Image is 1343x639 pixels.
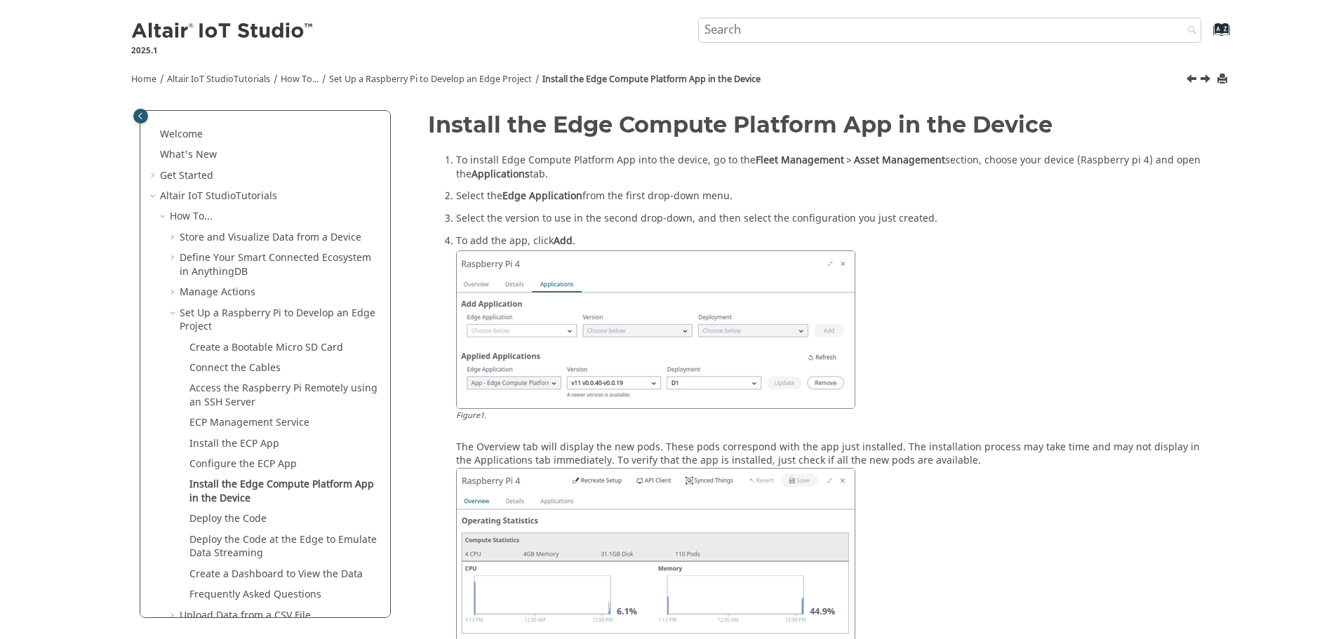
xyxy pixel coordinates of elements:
a: Store and Visualize Data from a Device [180,230,361,245]
span: . [484,410,486,422]
span: Select the from the first drop-down menu. [456,186,733,203]
span: Applications [472,167,530,182]
span: Expand Define Your Smart Connected Ecosystem in AnythingDB [168,251,180,265]
a: Home [131,73,156,86]
span: Collapse Altair IoT StudioTutorials [149,189,160,203]
a: How To... [281,73,319,86]
abbr: and then [844,153,854,168]
button: Print this page [1218,70,1229,89]
a: Deploy the Code at the Edge to Emulate Data Streaming [189,532,377,561]
span: Select the version to use in the second drop-down, and then select the configuration you just cre... [456,208,937,226]
button: Toggle publishing table of content [133,109,148,123]
a: Welcome [160,127,203,142]
a: Create a Dashboard to View the Data [189,567,363,581]
span: Expand Get Started [149,169,160,183]
span: Collapse How To... [159,210,170,224]
a: Define Your Smart Connected Ecosystem in AnythingDB [180,250,371,279]
a: Install the ECP App [189,436,279,451]
a: Upload Data from a CSV File [180,608,311,623]
img: Altair IoT Studio [131,20,315,43]
h1: Install the Edge Compute Platform App in the Device [428,112,1203,137]
a: Configure the ECP App [189,457,297,471]
button: Search [1169,18,1208,45]
a: Next topic: Deploy the Code [1201,72,1212,89]
span: Expand Manage Actions [168,285,180,300]
nav: Tools [110,60,1233,93]
p: 2025.1 [131,44,315,57]
a: What's New [160,147,217,162]
a: Previous topic: Configure the ECP App [1187,72,1198,89]
a: Frequently Asked Questions [189,587,321,602]
input: Search query [698,18,1202,43]
a: Altair IoT StudioTutorials [160,189,277,203]
a: Altair IoT StudioTutorials [167,73,270,86]
span: Edge Application [502,189,582,203]
a: How To... [170,209,213,224]
a: Manage Actions [180,285,255,300]
a: Install the Edge Compute Platform App in the Device [542,73,761,86]
span: Altair IoT Studio [167,73,234,86]
a: Access the Raspberry Pi Remotely using an SSH Server [189,381,377,410]
span: Expand Store and Visualize Data from a Device [168,231,180,245]
a: Go to index terms page [1191,29,1222,43]
span: Expand Upload Data from a CSV File [168,609,180,623]
span: To add the app, click . [456,231,575,248]
span: Fleet Management [756,153,844,168]
a: Install the Edge Compute Platform App in the Device [189,477,374,506]
span: Collapse Set Up a Raspberry Pi to Develop an Edge Project [168,307,180,321]
span: To install Edge Compute Platform App into the device, go to the section, choose your device (Rasp... [456,150,1201,182]
a: ECP Management Service [189,415,309,430]
a: Create a Bootable Micro SD Card [189,340,343,355]
span: Altair IoT Studio [160,189,236,203]
span: Asset Management [854,153,945,168]
a: Deploy the Code [189,511,267,526]
a: Set Up a Raspberry Pi to Develop an Edge Project [329,73,532,86]
a: Get Started [160,168,213,183]
a: Set Up a Raspberry Pi to Develop an Edge Project [180,306,375,335]
span: 1 [480,410,484,422]
span: Figure [456,410,486,422]
a: Connect the Cables [189,361,281,375]
span: Add [554,234,573,248]
img: edge_app_install_device.png [456,250,855,409]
